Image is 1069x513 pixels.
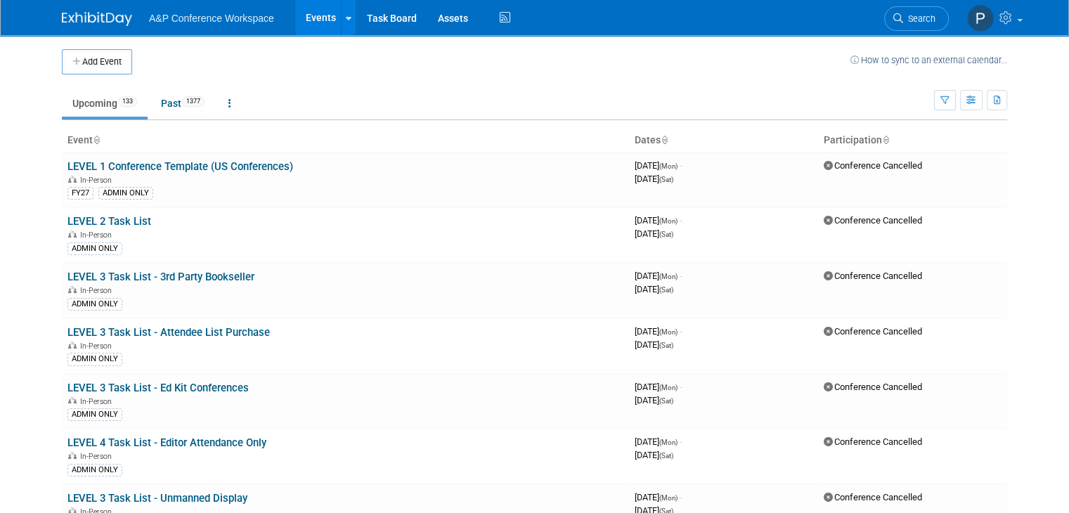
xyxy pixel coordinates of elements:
[150,90,215,117] a: Past1377
[659,273,678,280] span: (Mon)
[67,326,270,339] a: LEVEL 3 Task List - Attendee List Purchase
[818,129,1007,152] th: Participation
[68,286,77,293] img: In-Person Event
[182,96,205,107] span: 1377
[659,162,678,170] span: (Mon)
[824,215,922,226] span: Conference Cancelled
[80,230,116,240] span: In-Person
[67,492,247,505] a: LEVEL 3 Task List - Unmanned Display
[67,160,293,173] a: LEVEL 1 Conference Template (US Conferences)
[635,271,682,281] span: [DATE]
[661,134,668,145] a: Sort by Start Date
[68,176,77,183] img: In-Person Event
[629,129,818,152] th: Dates
[67,408,122,421] div: ADMIN ONLY
[824,492,922,502] span: Conference Cancelled
[80,397,116,406] span: In-Person
[635,326,682,337] span: [DATE]
[93,134,100,145] a: Sort by Event Name
[80,452,116,461] span: In-Person
[635,436,682,447] span: [DATE]
[149,13,274,24] span: A&P Conference Workspace
[68,452,77,459] img: In-Person Event
[680,160,682,171] span: -
[659,286,673,294] span: (Sat)
[635,160,682,171] span: [DATE]
[67,464,122,476] div: ADMIN ONLY
[635,228,673,239] span: [DATE]
[680,326,682,337] span: -
[80,342,116,351] span: In-Person
[824,160,922,171] span: Conference Cancelled
[62,90,148,117] a: Upcoming133
[62,12,132,26] img: ExhibitDay
[635,215,682,226] span: [DATE]
[67,187,93,200] div: FY27
[635,339,673,350] span: [DATE]
[68,397,77,404] img: In-Person Event
[659,397,673,405] span: (Sat)
[824,326,922,337] span: Conference Cancelled
[62,49,132,74] button: Add Event
[68,342,77,349] img: In-Person Event
[67,242,122,255] div: ADMIN ONLY
[680,382,682,392] span: -
[67,436,266,449] a: LEVEL 4 Task List - Editor Attendance Only
[824,382,922,392] span: Conference Cancelled
[80,286,116,295] span: In-Person
[659,342,673,349] span: (Sat)
[635,284,673,294] span: [DATE]
[824,436,922,447] span: Conference Cancelled
[67,298,122,311] div: ADMIN ONLY
[80,176,116,185] span: In-Person
[680,271,682,281] span: -
[967,5,994,32] img: Paige Papandrea
[659,176,673,183] span: (Sat)
[659,494,678,502] span: (Mon)
[118,96,137,107] span: 133
[67,353,122,365] div: ADMIN ONLY
[659,328,678,336] span: (Mon)
[635,174,673,184] span: [DATE]
[659,384,678,391] span: (Mon)
[680,492,682,502] span: -
[659,439,678,446] span: (Mon)
[659,217,678,225] span: (Mon)
[680,436,682,447] span: -
[824,271,922,281] span: Conference Cancelled
[850,55,1007,65] a: How to sync to an external calendar...
[67,382,249,394] a: LEVEL 3 Task List - Ed Kit Conferences
[635,382,682,392] span: [DATE]
[882,134,889,145] a: Sort by Participation Type
[680,215,682,226] span: -
[68,230,77,238] img: In-Person Event
[67,215,151,228] a: LEVEL 2 Task List
[62,129,629,152] th: Event
[659,452,673,460] span: (Sat)
[635,492,682,502] span: [DATE]
[903,13,935,24] span: Search
[884,6,949,31] a: Search
[635,450,673,460] span: [DATE]
[98,187,153,200] div: ADMIN ONLY
[635,395,673,405] span: [DATE]
[67,271,254,283] a: LEVEL 3 Task List - 3rd Party Bookseller
[659,230,673,238] span: (Sat)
